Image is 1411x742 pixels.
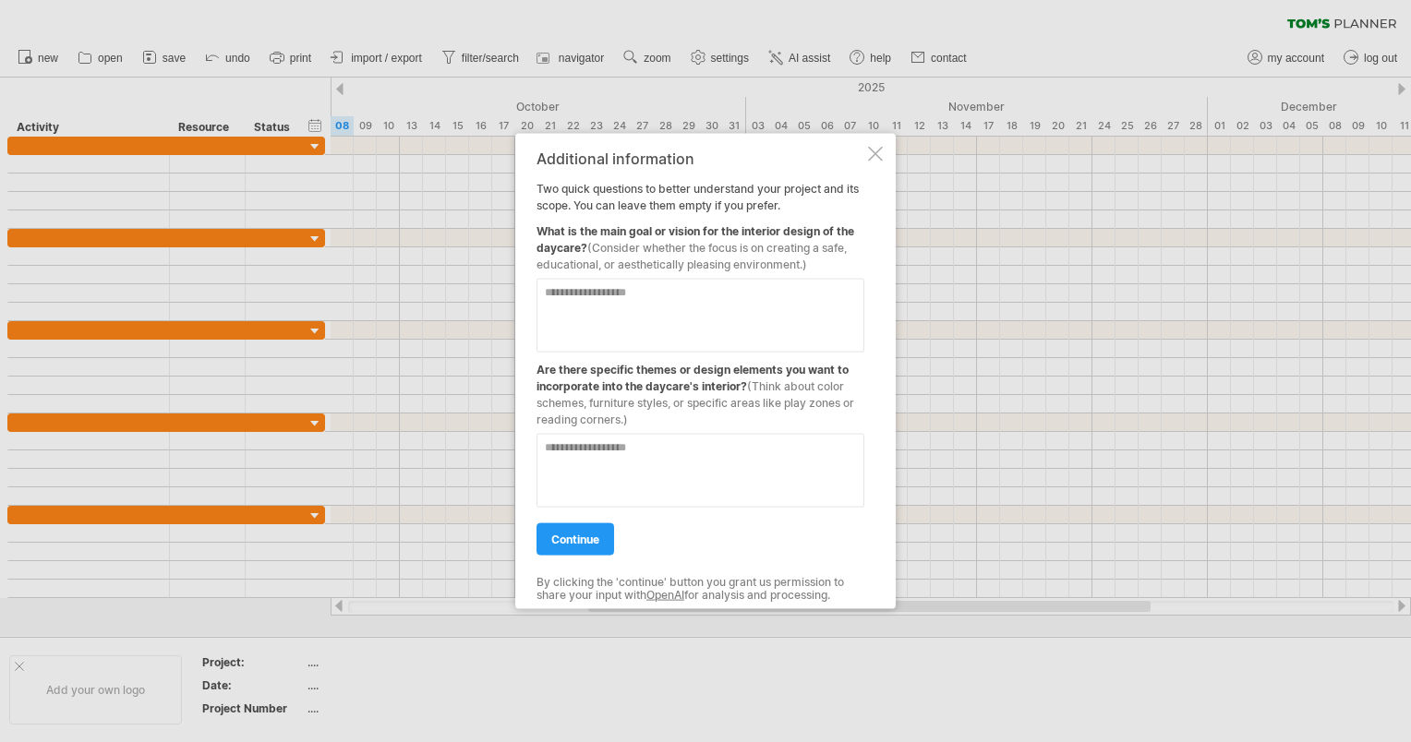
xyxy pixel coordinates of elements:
[646,588,684,602] a: OpenAI
[537,523,614,556] a: continue
[537,379,854,426] span: (Think about color schemes, furniture styles, or specific areas like play zones or reading corners.)
[537,150,864,167] div: Additional information
[537,150,864,592] div: Two quick questions to better understand your project and its scope. You can leave them empty if ...
[537,214,864,273] div: What is the main goal or vision for the interior design of the daycare?
[537,576,864,603] div: By clicking the 'continue' button you grant us permission to share your input with for analysis a...
[537,241,847,271] span: (Consider whether the focus is on creating a safe, educational, or aesthetically pleasing environ...
[537,353,864,428] div: Are there specific themes or design elements you want to incorporate into the daycare's interior?
[551,533,599,546] span: continue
